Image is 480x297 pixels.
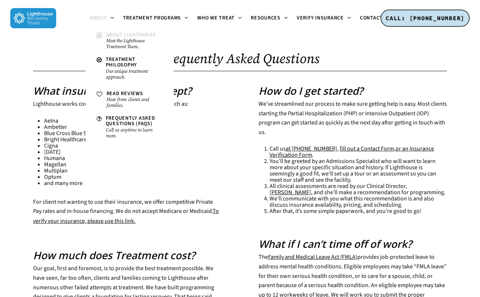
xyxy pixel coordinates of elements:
[270,158,447,183] li: You’ll be greeted by an Admissions Specialist who will want to learn more about your specific sit...
[93,112,166,142] a: Frequently Asked Questions (FAQs)Call us anytime to learn more.
[251,14,281,22] span: Resources
[106,115,155,127] span: Frequently Asked Questions (FAQs)
[292,15,356,21] a: Verify Insurance
[123,14,181,22] span: Treatment Programs
[44,162,222,168] li: Magellan
[33,198,222,226] p: For client not wanting to use their insurance, we offer competitive Private Pay rates and in-hous...
[286,145,337,153] span: at [PHONE_NUMBER]
[259,84,363,98] span: How do I get started?
[44,118,222,124] li: Aetna
[270,145,434,159] a: or an Insurance Verification Form
[10,8,56,28] img: Lighthouse Recovery Texas
[33,99,222,118] p: Lighthouse works commonly with Insurance Providers such as:
[44,155,222,162] li: Humana
[44,124,222,130] li: Ambetter
[270,183,447,196] li: All clinical assessments are read by our Clinical Director, , and she’ll make a recommendation fo...
[93,29,166,53] a: About LighthouseMeet the Lighthouse Treatment Team.
[44,143,222,149] li: Cigna
[44,149,222,155] li: [DATE]
[107,90,143,97] span: Read Reviews
[193,15,246,21] a: Who We Treat
[33,84,192,98] strong: What insurances do you accept?
[270,188,311,196] a: [PERSON_NAME]
[106,127,163,139] small: Call us anytime to learn more.
[270,208,447,214] li: After that, it’s some simple paperwork, and you’re good to go!
[44,137,222,143] li: Bright Healthcare
[33,207,219,225] a: To verify your insurance, please use this link.
[259,99,447,146] p: We’ve streamlined our process to make sure getting help is easy. Most clients starting the Partia...
[107,97,163,108] small: Hear from clients and families.
[259,237,412,251] span: What if I can’t time off of work?
[44,180,222,186] li: and many more
[106,31,156,39] span: About Lighthouse
[286,145,339,153] a: at [PHONE_NUMBER],
[33,248,195,262] span: How much does Treatment cost?
[119,15,193,21] a: Treatment Programs
[297,14,344,22] span: Verify Insurance
[360,14,383,22] span: Contact
[93,87,166,112] a: Read ReviewsHear from clients and families.
[33,51,447,66] h1: Frequently Asked Questions
[270,146,447,158] li: Call us , .
[44,168,222,174] li: Multiplan
[90,14,107,22] span: About
[386,14,465,22] span: CALL: [PHONE_NUMBER]
[197,14,235,22] span: Who We Treat
[106,68,163,80] small: Our unique treatment approach.
[93,53,166,84] a: Treatment PhilosophyOur unique treatment approach.
[44,174,222,180] li: Optum
[106,56,137,69] span: Treatment Philosophy
[268,253,357,261] a: Family and Medical Leave Act (FMLA)
[246,15,292,21] a: Resources
[44,130,222,137] li: Blue Cross Blue Shield
[340,145,394,153] a: fill out a Contact Form
[270,196,447,208] li: We’ll communicate with you what this recommendation is and also discuss insurance availability, p...
[86,15,119,21] a: About
[380,10,470,27] a: CALL: [PHONE_NUMBER]
[356,15,394,21] a: Contact
[106,38,163,50] small: Meet the Lighthouse Treatment Team.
